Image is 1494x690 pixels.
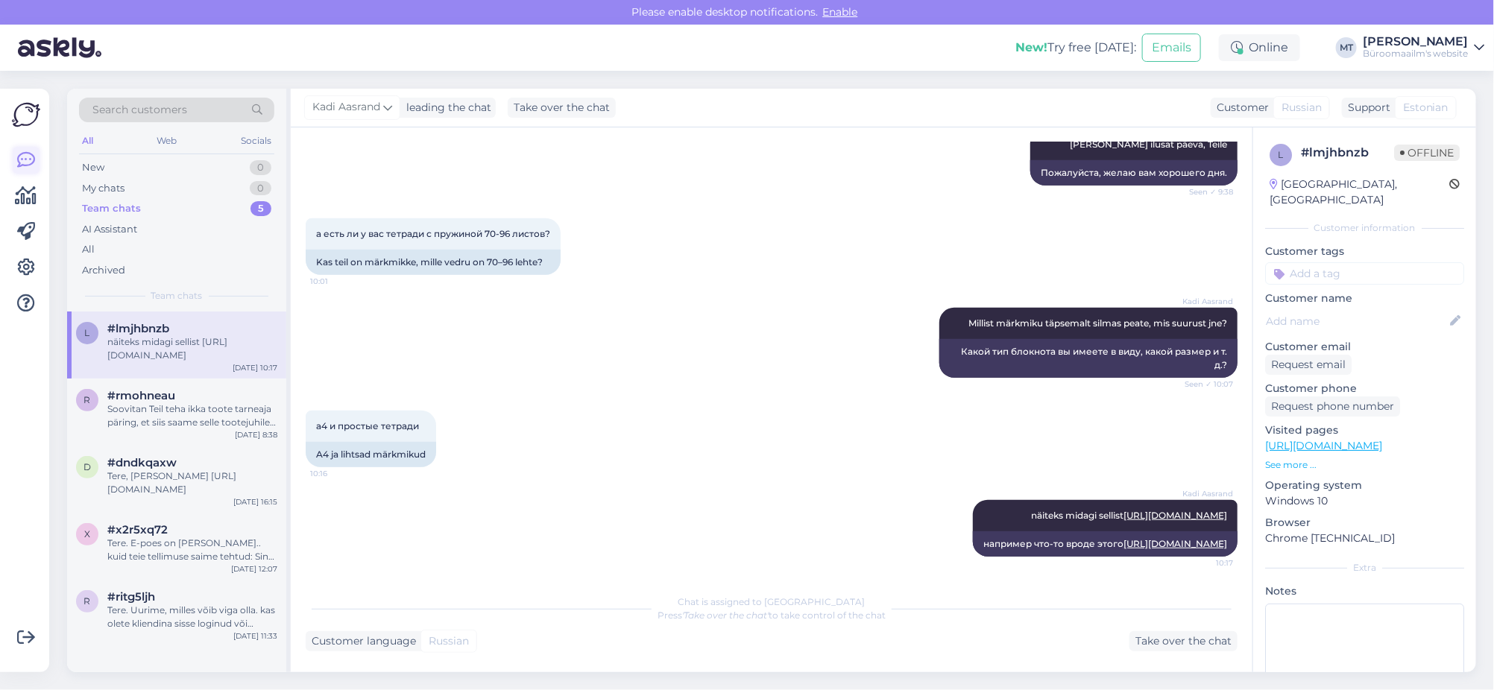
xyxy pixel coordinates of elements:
a: [PERSON_NAME]Büroomaailm's website [1363,36,1485,60]
div: Archived [82,263,125,278]
span: [PERSON_NAME] ilusat päeva, Teile [1070,139,1227,150]
span: а есть ли у вас тетради с пружиной 70-96 листов? [316,228,550,239]
span: Russian [429,633,469,649]
p: Visited pages [1265,422,1464,438]
span: Offline [1394,145,1460,161]
span: Press to take control of the chat [658,610,886,621]
span: Millist märkmiku täpsemalt silmas peate, mis suurust jne? [968,317,1227,329]
button: Emails [1142,34,1201,62]
span: r [84,595,91,607]
div: [DATE] 16:15 [233,496,277,507]
span: 10:16 [310,468,366,479]
span: Kadi Aasrand [312,99,380,115]
div: All [79,131,96,151]
div: Soovitan Teil teha ikka toote tarneaja päring, et siis saame selle tootejuhile edasi saata ning t... [107,402,277,429]
p: See more ... [1265,458,1464,472]
span: l [85,327,90,338]
div: My chats [82,181,125,196]
div: Team chats [82,201,141,216]
a: [URL][DOMAIN_NAME] [1265,439,1382,452]
span: #rmohneau [107,389,175,402]
div: [DATE] 11:33 [233,630,277,642]
p: Operating system [1265,478,1464,493]
p: Chrome [TECHNICAL_ID] [1265,531,1464,546]
span: Estonian [1403,100,1449,115]
div: # lmjhbnzb [1301,144,1394,162]
div: Tere, [PERSON_NAME] [URL][DOMAIN_NAME] [107,469,277,496]
div: A4 ja lihtsad märkmikud [306,442,436,467]
a: [URL][DOMAIN_NAME] [1123,538,1227,549]
div: Try free [DATE]: [1015,39,1136,57]
span: Chat is assigned to [GEOGRAPHIC_DATA] [678,596,866,607]
div: [GEOGRAPHIC_DATA], [GEOGRAPHIC_DATA] [1270,177,1449,208]
span: Kadi Aasrand [1177,488,1233,499]
div: leading the chat [400,100,491,115]
div: Take over the chat [508,98,616,118]
p: Customer email [1265,339,1464,355]
div: Online [1219,34,1300,61]
span: l [1279,149,1284,160]
span: d [83,461,91,472]
div: Büroomaailm's website [1363,48,1469,60]
span: Enable [819,5,863,19]
b: New! [1015,40,1047,54]
div: [PERSON_NAME] [1363,36,1469,48]
span: #lmjhbnzb [107,322,169,335]
input: Add a tag [1265,262,1464,285]
div: AI Assistant [82,222,137,237]
a: [URL][DOMAIN_NAME] [1123,510,1227,521]
div: Support [1342,100,1390,115]
div: 0 [250,181,271,196]
input: Add name [1266,313,1447,329]
div: 0 [250,160,271,175]
p: Customer tags [1265,244,1464,259]
span: Russian [1282,100,1322,115]
img: Askly Logo [12,101,40,129]
div: Какой тип блокнота вы имеете в виду, какой размер и т. д.? [939,339,1238,378]
div: Web [154,131,180,151]
div: Tere. E-poes on [PERSON_NAME].. kuid teie tellimuse saime tehtud: Sinu tellimuse number on: 20002... [107,537,277,563]
div: Tere. Uurime, milles võib viga olla. kas olete kliendina sisse loginud või külalisena? [107,604,277,630]
span: #x2r5xq72 [107,523,168,537]
div: MT [1336,37,1357,58]
div: Kas teil on märkmikke, mille vedru on 70–96 lehte? [306,250,561,275]
div: Extra [1265,561,1464,575]
span: Seen ✓ 10:07 [1177,379,1233,390]
p: Browser [1265,515,1464,531]
div: Request email [1265,355,1352,375]
span: Team chats [151,289,203,303]
p: Customer phone [1265,381,1464,396]
div: Customer information [1265,221,1464,235]
span: 10:01 [310,276,366,287]
div: Customer [1211,100,1269,115]
p: Notes [1265,583,1464,599]
div: 5 [250,201,271,216]
div: All [82,242,95,257]
div: Пожалуйста, желаю вам хорошего дня. [1030,160,1238,186]
span: Seen ✓ 9:38 [1177,186,1233,197]
p: Windows 10 [1265,493,1464,509]
span: а4 и простые тетради [316,420,419,431]
div: New [82,160,104,175]
span: 10:17 [1177,557,1233,569]
span: r [84,394,91,405]
div: näiteks midagi sellist [URL][DOMAIN_NAME] [107,335,277,362]
div: Request phone number [1265,396,1400,417]
span: x [84,528,90,539]
div: Customer language [306,633,416,649]
span: #dndkqaxw [107,456,177,469]
div: например что-то вроде этого [973,531,1238,557]
p: Customer name [1265,291,1464,306]
span: näiteks midagi sellist [1031,510,1227,521]
span: #ritg5ljh [107,590,155,604]
div: Take over the chat [1129,631,1238,651]
i: 'Take over the chat' [682,610,769,621]
div: Socials [238,131,274,151]
span: Search customers [92,102,187,118]
div: [DATE] 10:17 [233,362,277,373]
span: Kadi Aasrand [1177,296,1233,307]
div: [DATE] 12:07 [231,563,277,575]
div: [DATE] 8:38 [235,429,277,440]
